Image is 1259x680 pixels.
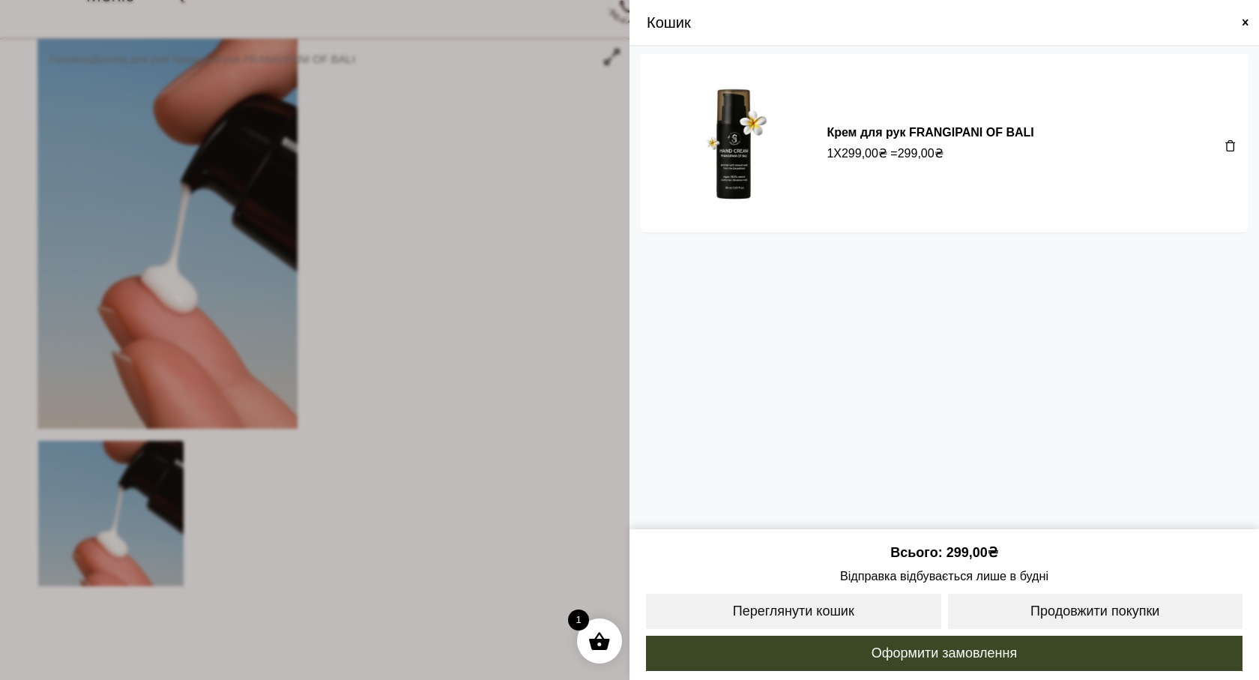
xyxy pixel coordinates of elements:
[568,610,589,631] span: 1
[988,545,998,560] span: ₴
[827,126,1033,139] a: Крем для рук FRANGIPANI OF BALI
[935,145,944,163] span: ₴
[827,145,1217,163] div: X
[890,145,943,163] span: =
[878,145,887,163] span: ₴
[946,592,1245,631] a: Продовжити покупки
[946,545,998,560] bdi: 299,00
[644,592,943,631] a: Переглянути кошик
[842,147,887,160] bdi: 299,00
[898,147,944,160] bdi: 299,00
[644,634,1244,673] a: Оформити замовлення
[647,11,691,34] span: Кошик
[890,545,946,560] span: Всього
[827,145,833,163] span: 1
[644,567,1244,585] span: Відправка відбувається лише в будні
